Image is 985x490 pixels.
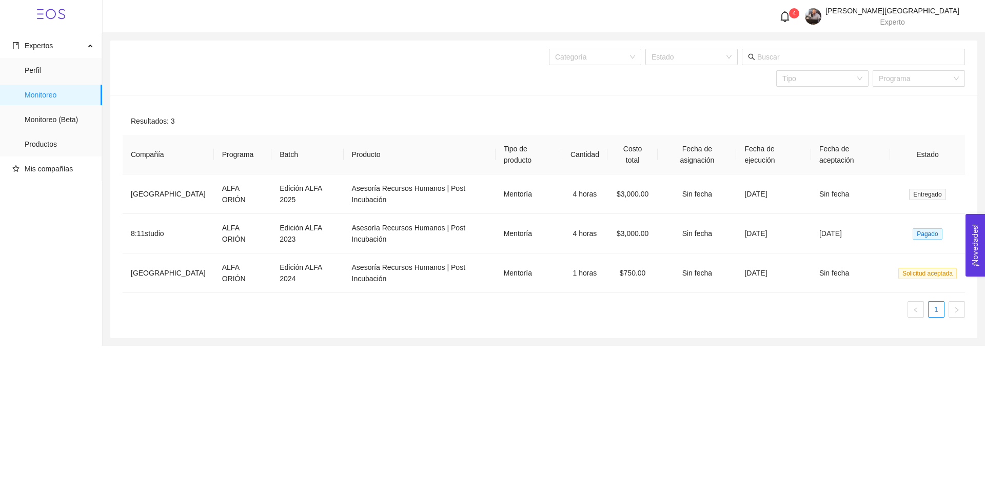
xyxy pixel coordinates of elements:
td: Mentoría [496,174,562,214]
th: Programa [214,135,271,174]
td: Asesoría Recursos Humanos | Post Incubación [344,174,496,214]
th: Estado [890,135,965,174]
span: star [12,165,19,172]
span: left [913,307,919,313]
td: ALFA ORIÓN [214,214,271,253]
th: Compañía [123,135,214,174]
th: Fecha de asignación [658,135,736,174]
td: Sin fecha [811,253,890,293]
span: Experto [880,18,904,26]
td: Edición ALFA 2024 [271,253,343,293]
span: Expertos [25,42,53,50]
td: 4 horas [562,174,607,214]
td: Sin fecha [658,253,736,293]
li: Página siguiente [949,301,965,318]
th: Fecha de aceptación [811,135,890,174]
sup: 4 [789,8,799,18]
th: Producto [344,135,496,174]
td: Sin fecha [658,174,736,214]
th: Cantidad [562,135,607,174]
td: Edición ALFA 2025 [271,174,343,214]
li: 1 [928,301,944,318]
span: search [748,53,755,61]
span: [PERSON_NAME][GEOGRAPHIC_DATA] [825,7,959,15]
th: Batch [271,135,343,174]
span: Mis compañías [25,165,73,173]
td: 4 horas [562,214,607,253]
button: left [908,301,924,318]
td: [GEOGRAPHIC_DATA] [123,253,214,293]
td: ALFA ORIÓN [214,253,271,293]
td: Mentoría [496,253,562,293]
input: Buscar [757,51,959,63]
td: $750.00 [607,253,658,293]
td: [DATE] [736,214,811,253]
li: Página anterior [908,301,924,318]
span: book [12,42,19,49]
img: 1684516639529-Francisco.jpeg [805,8,821,25]
td: Asesoría Recursos Humanos | Post Incubación [344,214,496,253]
td: $3,000.00 [607,214,658,253]
td: Sin fecha [811,174,890,214]
span: bell [779,11,791,22]
td: $3,000.00 [607,174,658,214]
button: right [949,301,965,318]
a: 1 [929,302,944,317]
td: 1 horas [562,253,607,293]
td: Asesoría Recursos Humanos | Post Incubación [344,253,496,293]
span: Perfil [25,60,94,81]
td: [DATE] [736,174,811,214]
span: Pagado [913,228,942,240]
td: Edición ALFA 2023 [271,214,343,253]
span: right [954,307,960,313]
span: 4 [793,10,796,17]
td: ALFA ORIÓN [214,174,271,214]
td: 8:11studio [123,214,214,253]
th: Tipo de producto [496,135,562,174]
td: [GEOGRAPHIC_DATA] [123,174,214,214]
th: Fecha de ejecución [736,135,811,174]
td: [DATE] [736,253,811,293]
span: Solicitud aceptada [898,268,957,279]
td: Sin fecha [658,214,736,253]
span: Entregado [909,189,945,200]
button: Open Feedback Widget [966,214,985,277]
td: [DATE] [811,214,890,253]
span: Monitoreo (Beta) [25,109,94,130]
span: Monitoreo [25,85,94,105]
span: Productos [25,134,94,154]
th: Costo total [607,135,658,174]
div: Resultados: 3 [123,107,965,135]
td: Mentoría [496,214,562,253]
